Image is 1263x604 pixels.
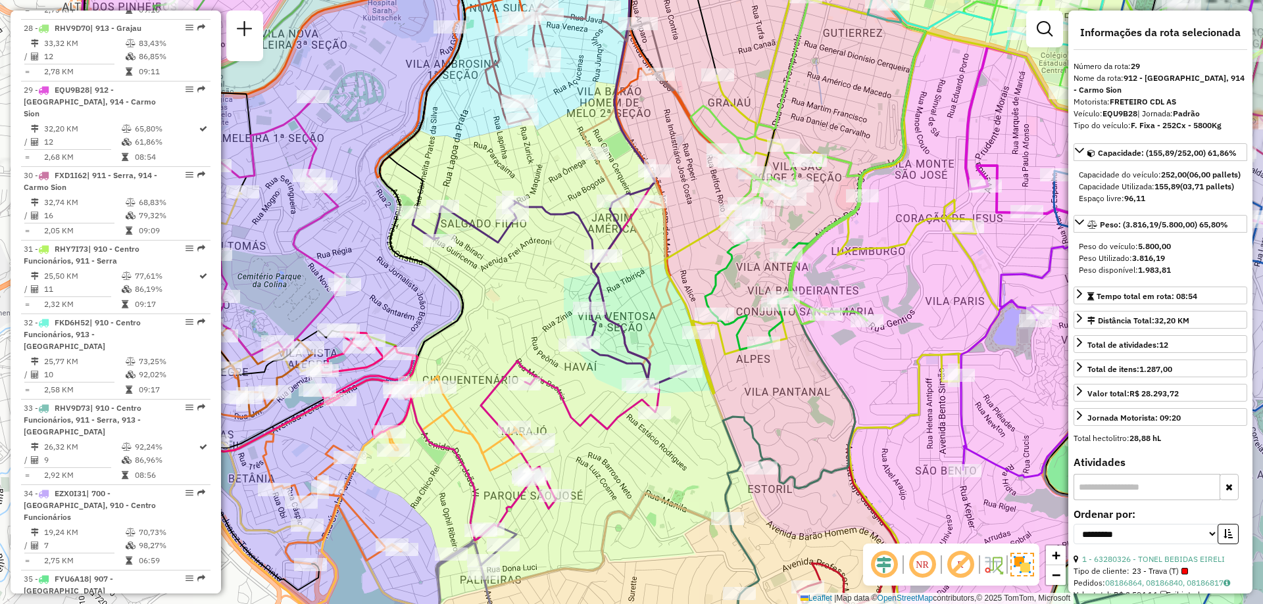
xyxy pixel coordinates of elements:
h4: Atividades [1074,456,1247,469]
td: 25,77 KM [43,355,125,368]
td: 2,32 KM [43,298,121,311]
div: Peso: (3.816,19/5.800,00) 65,80% [1074,235,1247,281]
span: Exibir rótulo [945,549,976,580]
span: 35 - [24,574,113,595]
i: Distância Total [31,125,39,133]
td: 9 [43,453,121,467]
td: 25,50 KM [43,269,121,283]
span: 34 - [24,488,156,522]
em: Rota exportada [197,574,205,582]
td: / [24,368,30,381]
td: 70,73% [138,526,205,539]
span: | 910 - Centro Funcionários, 913 - [GEOGRAPHIC_DATA] [24,317,141,351]
strong: R$ 28.293,72 [1129,388,1179,398]
div: Pedidos: [1074,577,1247,589]
td: 33,32 KM [43,37,125,50]
span: + [1052,547,1060,563]
strong: 29 [1131,61,1140,71]
td: 32,74 KM [43,196,125,209]
td: = [24,151,30,164]
span: EQU9B28 [55,85,89,95]
td: 86,96% [134,453,198,467]
span: Ocultar NR [906,549,938,580]
div: Nome da rota: [1074,72,1247,96]
span: | 911 - Serra, 914 - Carmo Sion [24,170,157,192]
td: 12 [43,50,125,63]
a: Zoom out [1046,565,1066,585]
div: Número da rota: [1074,60,1247,72]
span: Peso: (3.816,19/5.800,00) 65,80% [1100,220,1228,229]
em: Opções [186,574,193,582]
div: Peso disponível: [1079,264,1242,276]
a: Distância Total:32,20 KM [1074,311,1247,329]
td: 12 [43,135,121,149]
strong: 28,88 hL [1129,433,1161,443]
div: Capacidade: (155,89/252,00) 61,86% [1074,164,1247,210]
td: 61,86% [134,135,198,149]
span: Exibir todos [1160,590,1208,599]
div: Peso Utilizado: [1079,252,1242,264]
i: % de utilização da cubagem [122,456,132,464]
i: Total de Atividades [31,53,39,60]
i: Tempo total em rota [126,557,132,565]
td: / [24,135,30,149]
span: 28 - [24,23,141,33]
div: Distância Total: [1087,315,1189,327]
span: | 910 - Centro Funcionários, 911 - Serra [24,244,139,266]
i: Total de Atividades [31,138,39,146]
em: Opções [186,244,193,252]
td: 16 [43,209,125,222]
i: % de utilização da cubagem [122,285,132,293]
a: 1 - 63280326 - TONEL BEBIDAS EIRELI [1082,554,1225,564]
span: Capacidade: (155,89/252,00) 61,86% [1098,148,1237,158]
i: Distância Total [31,528,39,536]
em: Opções [186,489,193,497]
button: Ordem crescente [1218,524,1239,544]
td: = [24,554,30,567]
td: 83,43% [138,37,205,50]
i: Tempo total em rota [122,471,128,479]
i: % de utilização da cubagem [122,138,132,146]
i: % de utilização do peso [126,198,136,206]
em: Opções [186,318,193,326]
div: Tipo do veículo: [1074,120,1247,131]
span: Ocultar deslocamento [868,549,900,580]
i: % de utilização da cubagem [126,371,136,379]
i: Distância Total [31,443,39,451]
td: 11 [43,283,121,296]
a: Zoom in [1046,546,1066,565]
td: / [24,209,30,222]
i: Rota otimizada [199,125,207,133]
a: Valor total:R$ 28.293,72 [1074,384,1247,402]
a: Tempo total em rota: 08:54 [1074,287,1247,304]
i: % de utilização da cubagem [126,212,136,220]
em: Rota exportada [197,24,205,32]
i: Total de Atividades [31,285,39,293]
td: 09:09 [138,224,205,237]
td: 08:56 [134,469,198,482]
span: − [1052,567,1060,583]
em: Rota exportada [197,244,205,252]
i: % de utilização do peso [126,358,136,365]
div: Map data © contributors,© 2025 TomTom, Microsoft [797,593,1074,604]
span: RHV9D70 [55,23,90,33]
td: = [24,383,30,396]
label: Ordenar por: [1074,506,1247,522]
strong: 1.287,00 [1139,364,1172,374]
td: 92,02% [138,368,205,381]
td: / [24,539,30,552]
td: / [24,283,30,296]
div: Capacidade Utilizada: [1079,181,1242,193]
span: 31 - [24,244,139,266]
div: Espaço livre: [1079,193,1242,204]
i: Distância Total [31,358,39,365]
td: 2,92 KM [43,469,121,482]
td: / [24,453,30,467]
i: Rota otimizada [199,443,207,451]
span: FKD6H52 [55,317,89,327]
td: 09:17 [134,298,198,311]
td: 79,32% [138,209,205,222]
i: Rota otimizada [199,272,207,280]
a: Peso: (3.816,19/5.800,00) 65,80% [1074,215,1247,233]
em: Rota exportada [197,489,205,497]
